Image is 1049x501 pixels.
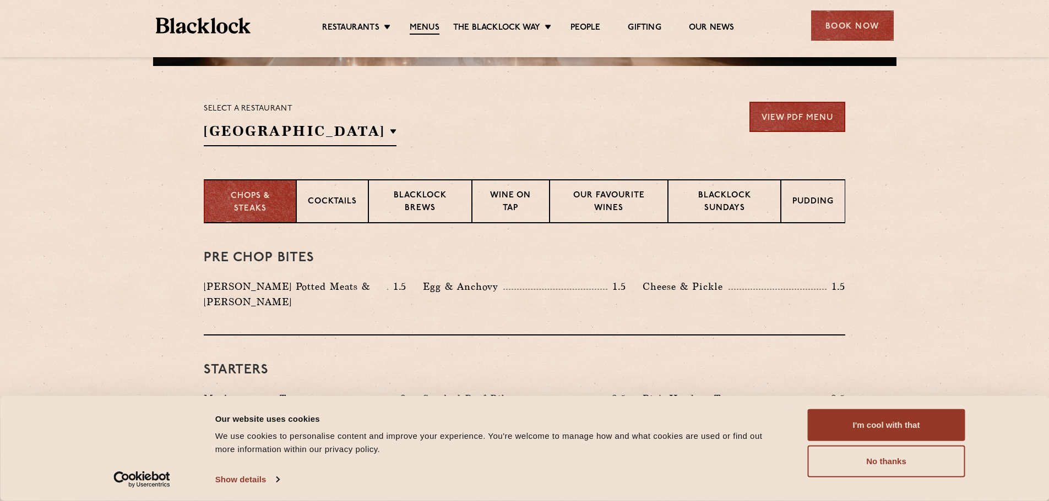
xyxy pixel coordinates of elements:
[204,102,396,116] p: Select a restaurant
[215,412,783,425] div: Our website uses cookies
[689,23,735,34] a: Our News
[308,196,357,210] p: Cocktails
[607,279,626,294] p: 1.5
[423,391,518,406] p: Smoked Beef Ribs
[606,392,626,406] p: 9.5
[749,102,845,132] a: View PDF Menu
[156,18,251,34] img: BL_Textured_Logo-footer-cropped.svg
[808,445,965,477] button: No thanks
[395,392,406,406] p: 8
[825,392,845,406] p: 8.5
[827,279,845,294] p: 1.5
[204,251,845,265] h3: Pre Chop Bites
[680,190,769,216] p: Blacklock Sundays
[322,23,379,34] a: Restaurants
[811,10,894,41] div: Book Now
[643,391,744,406] p: Pig's Head on Toast
[204,122,396,146] h2: [GEOGRAPHIC_DATA]
[628,23,661,34] a: Gifting
[808,409,965,441] button: I'm cool with that
[453,23,540,34] a: The Blacklock Way
[380,190,460,216] p: Blacklock Brews
[215,430,783,456] div: We use cookies to personalise content and improve your experience. You're welcome to manage how a...
[561,190,657,216] p: Our favourite wines
[94,471,190,488] a: Usercentrics Cookiebot - opens in a new window
[410,23,439,35] a: Menus
[215,471,279,488] a: Show details
[204,363,845,377] h3: Starters
[388,279,407,294] p: 1.5
[792,196,834,210] p: Pudding
[643,279,729,294] p: Cheese & Pickle
[204,279,387,310] p: [PERSON_NAME] Potted Meats & [PERSON_NAME]
[570,23,600,34] a: People
[204,391,310,406] p: Mushrooms on Toast
[483,190,537,216] p: Wine on Tap
[216,190,285,215] p: Chops & Steaks
[423,279,503,294] p: Egg & Anchovy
